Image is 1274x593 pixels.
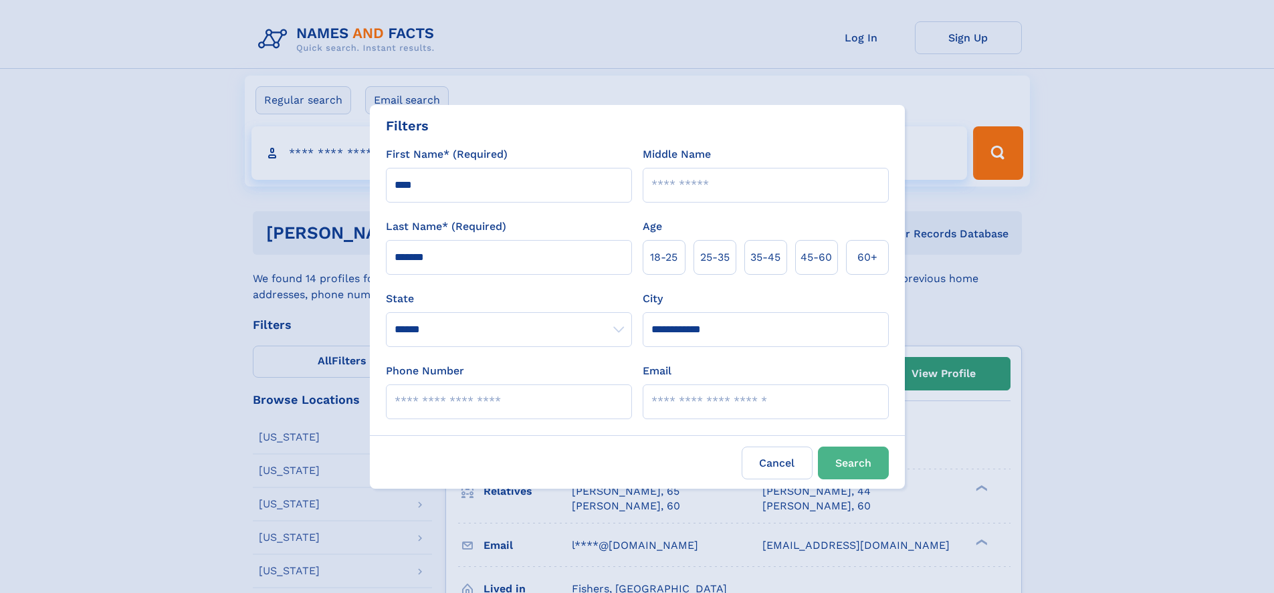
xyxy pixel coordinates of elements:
[857,249,877,265] span: 60+
[643,146,711,162] label: Middle Name
[643,219,662,235] label: Age
[386,363,464,379] label: Phone Number
[801,249,832,265] span: 45‑60
[386,146,508,162] label: First Name* (Required)
[742,447,813,479] label: Cancel
[643,363,671,379] label: Email
[650,249,677,265] span: 18‑25
[386,116,429,136] div: Filters
[700,249,730,265] span: 25‑35
[643,291,663,307] label: City
[386,219,506,235] label: Last Name* (Required)
[818,447,889,479] button: Search
[750,249,780,265] span: 35‑45
[386,291,632,307] label: State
